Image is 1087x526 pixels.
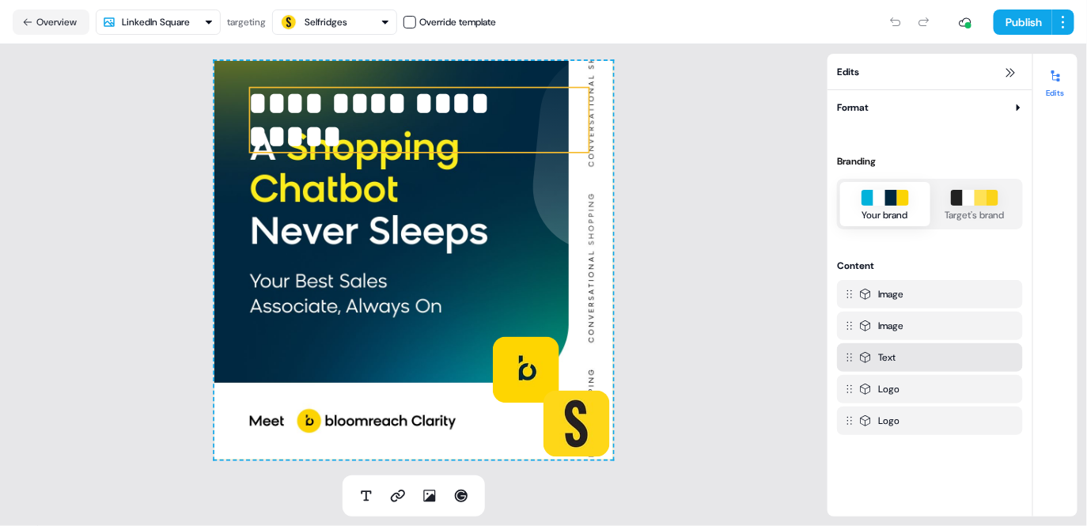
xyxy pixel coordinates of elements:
button: Edits [1033,63,1078,98]
div: Image [878,286,903,302]
div: Image [878,318,903,334]
div: Branding [837,153,1023,169]
button: Selfridges [272,9,397,35]
div: Logo [878,381,900,397]
div: targeting [227,14,266,30]
div: Override template [419,14,496,30]
div: Target's brand [945,207,1005,223]
div: Selfridges [305,14,347,30]
div: Text [878,350,896,365]
div: LinkedIn Square [122,14,190,30]
div: Logo [878,413,900,429]
button: Overview [13,9,89,35]
button: Format [837,100,1023,115]
div: Content [837,258,874,274]
div: Format [837,100,869,115]
button: Target's brand [930,182,1021,226]
button: Publish [994,9,1052,35]
button: Your brand [840,182,930,226]
div: Your brand [862,207,908,223]
span: Edits [837,64,859,80]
